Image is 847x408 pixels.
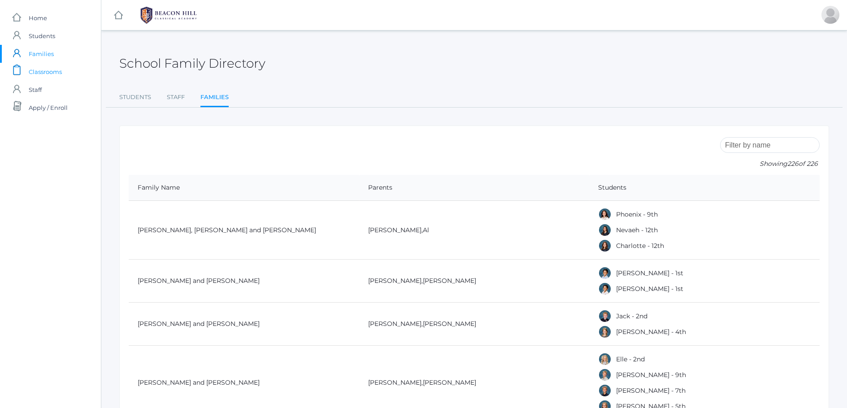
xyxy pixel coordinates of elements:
[598,309,612,323] div: Jack Adams
[119,88,151,106] a: Students
[359,303,590,346] td: ,
[423,378,476,386] a: [PERSON_NAME]
[616,242,664,250] a: Charlotte - 12th
[368,277,421,285] a: [PERSON_NAME]
[29,9,47,27] span: Home
[119,56,265,70] h2: School Family Directory
[29,81,42,99] span: Staff
[616,312,647,320] a: Jack - 2nd
[29,63,62,81] span: Classrooms
[616,285,683,293] a: [PERSON_NAME] - 1st
[598,266,612,280] div: Dominic Abrea
[598,384,612,397] div: Cole Albanese
[138,277,260,285] a: [PERSON_NAME] and [PERSON_NAME]
[200,88,229,108] a: Families
[616,386,686,395] a: [PERSON_NAME] - 7th
[29,27,55,45] span: Students
[368,226,421,234] a: [PERSON_NAME]
[29,45,54,63] span: Families
[598,239,612,252] div: Charlotte Abdulla
[598,208,612,221] div: Phoenix Abdulla
[423,320,476,328] a: [PERSON_NAME]
[423,277,476,285] a: [PERSON_NAME]
[821,6,839,24] div: Carle Blasman
[598,282,612,295] div: Grayson Abrea
[129,175,359,201] th: Family Name
[720,159,820,169] p: Showing of 226
[138,320,260,328] a: [PERSON_NAME] and [PERSON_NAME]
[138,378,260,386] a: [PERSON_NAME] and [PERSON_NAME]
[135,4,202,26] img: BHCALogos-05-308ed15e86a5a0abce9b8dd61676a3503ac9727e845dece92d48e8588c001991.png
[598,368,612,382] div: Logan Albanese
[368,320,421,328] a: [PERSON_NAME]
[787,160,799,168] span: 226
[598,325,612,339] div: Amelia Adams
[423,226,429,234] a: Al
[167,88,185,106] a: Staff
[616,210,658,218] a: Phoenix - 9th
[138,226,316,234] a: [PERSON_NAME], [PERSON_NAME] and [PERSON_NAME]
[359,175,590,201] th: Parents
[616,269,683,277] a: [PERSON_NAME] - 1st
[29,99,68,117] span: Apply / Enroll
[598,352,612,366] div: Elle Albanese
[359,260,590,303] td: ,
[368,378,421,386] a: [PERSON_NAME]
[359,201,590,260] td: ,
[616,371,686,379] a: [PERSON_NAME] - 9th
[598,223,612,237] div: Nevaeh Abdulla
[616,328,686,336] a: [PERSON_NAME] - 4th
[616,355,645,363] a: Elle - 2nd
[589,175,820,201] th: Students
[720,137,820,153] input: Filter by name
[616,226,658,234] a: Nevaeh - 12th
